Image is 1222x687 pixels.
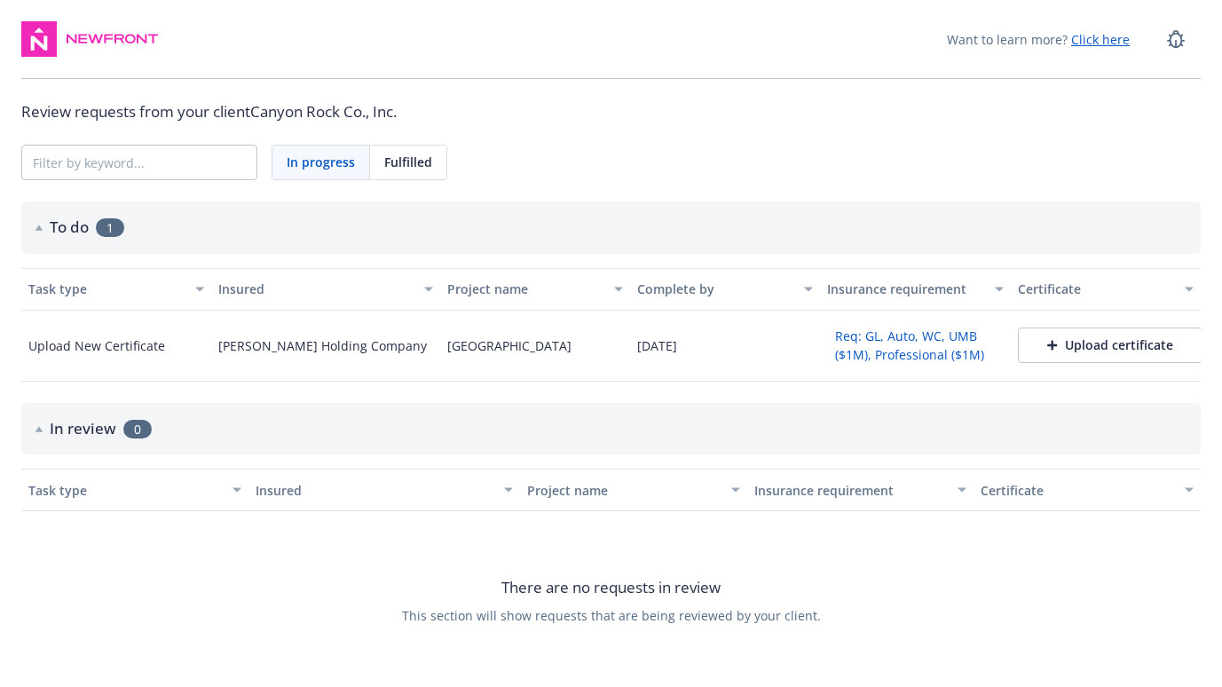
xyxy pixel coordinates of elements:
span: Fulfilled [384,153,432,171]
span: There are no requests in review [501,576,721,599]
div: Upload certificate [1047,336,1173,354]
div: Insurance requirement [827,280,983,298]
div: [GEOGRAPHIC_DATA] [447,336,572,355]
span: This section will show requests that are being reviewed by your client. [402,606,821,625]
span: Want to learn more? [947,30,1130,49]
div: Certificate [981,481,1174,500]
div: Review requests from your client Canyon Rock Co., Inc. [21,100,1201,123]
button: Insured [248,469,521,511]
span: 1 [96,218,124,237]
div: [PERSON_NAME] Holding Company [218,336,427,355]
button: Project name [520,469,747,511]
div: Insured [218,280,413,298]
img: navigator-logo.svg [21,21,57,57]
div: Complete by [637,280,793,298]
button: Complete by [630,268,820,311]
button: Project name [440,268,630,311]
button: Task type [21,469,248,511]
div: Insured [256,481,494,500]
button: Insurance requirement [820,268,1010,311]
a: Report a Bug [1158,21,1194,57]
div: Insurance requirement [754,481,948,500]
span: In progress [287,153,355,171]
h2: In review [50,417,116,440]
button: Certificate [974,469,1201,511]
div: Project name [447,280,603,298]
div: [DATE] [637,336,677,355]
div: Upload New Certificate [28,336,165,355]
div: Project name [527,481,721,500]
div: Task type [28,481,222,500]
a: Click here [1071,31,1130,48]
button: Insurance requirement [747,469,974,511]
input: Filter by keyword... [22,146,256,179]
button: Req: GL, Auto, WC, UMB ($1M), Professional ($1M) [827,322,1003,368]
span: 0 [123,420,152,438]
div: Certificate [1018,280,1174,298]
img: Newfront Logo [64,30,161,48]
h2: To do [50,216,89,239]
button: Certificate [1011,268,1201,311]
div: Task type [28,280,185,298]
button: Task type [21,268,211,311]
button: Insured [211,268,439,311]
button: Upload certificate [1018,328,1202,363]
